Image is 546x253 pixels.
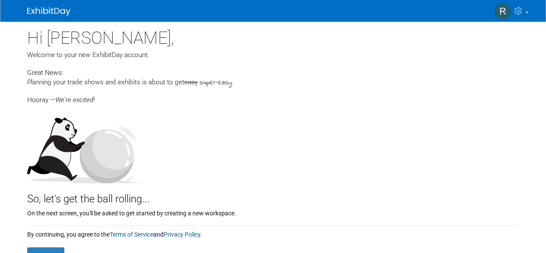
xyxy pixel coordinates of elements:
div: Hi [PERSON_NAME], [27,22,519,50]
div: By continuing, you agree to the and . [27,226,519,239]
div: So, let's get the ball rolling... [27,183,519,207]
a: Terms of Service [110,231,153,238]
img: Rylee Beard [495,3,511,19]
img: ExhibitDay [27,7,70,16]
span: easy [184,78,198,86]
div: Welcome to your new ExhibitDay account. [27,50,519,60]
div: Hooray — [27,88,519,105]
div: On the next screen, you'll be asked to get started by creating a new workspace. [27,207,519,218]
a: Privacy Policy [164,231,200,238]
div: Planning your trade shows and exhibits is about to get . [27,77,519,88]
span: We're excited! [55,96,95,104]
div: Great News: [27,67,519,77]
img: Let's get the ball rolling [27,109,144,183]
span: super-easy [199,78,232,88]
